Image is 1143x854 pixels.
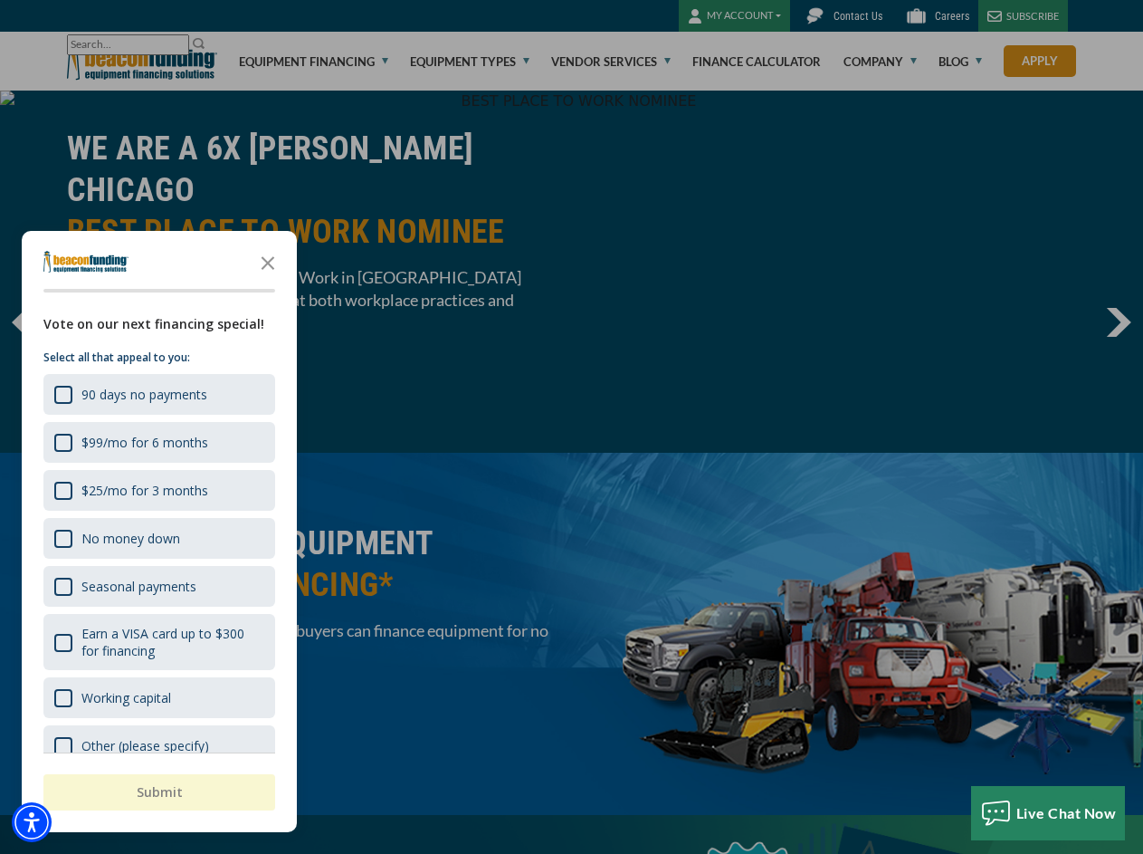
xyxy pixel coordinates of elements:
[81,737,209,754] div: Other (please specify)
[12,802,52,842] div: Accessibility Menu
[43,566,275,607] div: Seasonal payments
[43,614,275,670] div: Earn a VISA card up to $300 for financing
[43,677,275,718] div: Working capital
[43,349,275,367] p: Select all that appeal to you:
[43,470,275,511] div: $25/mo for 3 months
[250,244,286,280] button: Close the survey
[1016,804,1117,821] span: Live Chat Now
[43,314,275,334] div: Vote on our next financing special!
[43,774,275,811] button: Submit
[971,786,1126,840] button: Live Chat Now
[43,251,129,273] img: Company logo
[43,374,275,415] div: 90 days no payments
[81,578,196,595] div: Seasonal payments
[43,422,275,463] div: $99/mo for 6 months
[81,386,207,403] div: 90 days no payments
[81,689,171,706] div: Working capital
[81,530,180,547] div: No money down
[81,482,208,499] div: $25/mo for 3 months
[81,434,208,451] div: $99/mo for 6 months
[81,625,264,659] div: Earn a VISA card up to $300 for financing
[43,518,275,559] div: No money down
[43,725,275,766] div: Other (please specify)
[22,231,297,832] div: Survey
